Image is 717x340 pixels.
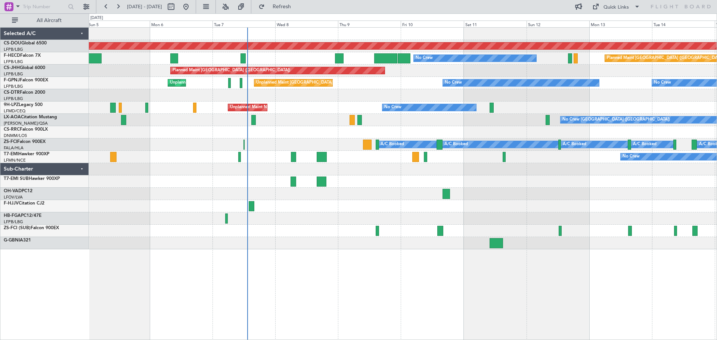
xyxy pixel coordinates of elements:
[4,226,59,230] a: ZS-FCI (SUB)Falcon 900EX
[19,18,79,23] span: All Aircraft
[623,151,640,162] div: No Crew
[4,201,19,206] span: F-HJJV
[4,90,45,95] a: CS-DTRFalcon 2000
[4,157,26,163] a: LFMN/NCE
[4,194,23,200] a: LFOV/LVA
[4,140,17,144] span: ZS-FCI
[4,177,60,181] a: T7-EMI SUBHawker 900XP
[90,15,103,21] div: [DATE]
[562,114,670,125] div: No Crew [GEOGRAPHIC_DATA] ([GEOGRAPHIC_DATA])
[4,41,21,46] span: CS-DOU
[401,21,463,27] div: Fri 10
[4,84,23,89] a: LFPB/LBG
[4,140,46,144] a: ZS-FCIFalcon 900EX
[275,21,338,27] div: Wed 8
[150,21,212,27] div: Mon 6
[4,53,41,58] a: F-HECDFalcon 7X
[4,108,25,114] a: LFMD/CEQ
[4,127,20,132] span: CS-RRC
[4,66,45,70] a: CS-JHHGlobal 6000
[127,3,162,10] span: [DATE] - [DATE]
[4,189,22,193] span: OH-VAD
[4,121,48,126] a: [PERSON_NAME]/QSA
[4,115,21,119] span: LX-AOA
[256,77,379,88] div: Unplanned Maint [GEOGRAPHIC_DATA] ([GEOGRAPHIC_DATA])
[255,1,300,13] button: Refresh
[4,152,49,156] a: T7-EMIHawker 900XP
[444,139,468,150] div: A/C Booked
[8,15,81,26] button: All Aircraft
[603,4,629,11] div: Quick Links
[4,152,18,156] span: T7-EMI
[4,71,23,77] a: LFPB/LBG
[416,53,433,64] div: No Crew
[563,139,586,150] div: A/C Booked
[4,53,20,58] span: F-HECD
[4,238,20,243] span: G-GBNI
[230,102,319,113] div: Unplanned Maint Nice ([GEOGRAPHIC_DATA])
[4,59,23,65] a: LFPB/LBG
[4,201,44,206] a: F-HJJVCitation CJ2
[4,115,57,119] a: LX-AOACitation Mustang
[381,139,404,150] div: A/C Booked
[633,139,657,150] div: A/C Booked
[652,21,715,27] div: Tue 14
[4,238,31,243] a: G-GBNIA321
[4,103,43,107] a: 9H-LPZLegacy 500
[212,21,275,27] div: Tue 7
[464,21,527,27] div: Sat 11
[4,219,23,225] a: LFPB/LBG
[4,213,21,218] span: HB-FGA
[4,78,20,82] span: F-GPNJ
[4,145,24,151] a: FALA/HLA
[4,103,19,107] span: 9H-LPZ
[4,177,29,181] span: T7-EMI SUB
[384,102,401,113] div: No Crew
[266,4,298,9] span: Refresh
[23,1,66,12] input: Trip Number
[4,78,48,82] a: F-GPNJFalcon 900EX
[338,21,401,27] div: Thu 9
[589,1,644,13] button: Quick Links
[170,77,293,88] div: Unplanned Maint [GEOGRAPHIC_DATA] ([GEOGRAPHIC_DATA])
[527,21,589,27] div: Sun 12
[4,226,31,230] span: ZS-FCI (SUB)
[4,66,20,70] span: CS-JHH
[4,41,47,46] a: CS-DOUGlobal 6500
[173,65,290,76] div: Planned Maint [GEOGRAPHIC_DATA] ([GEOGRAPHIC_DATA])
[4,96,23,102] a: LFPB/LBG
[4,213,41,218] a: HB-FGAPC12/47E
[4,90,20,95] span: CS-DTR
[4,133,27,138] a: DNMM/LOS
[445,77,462,88] div: No Crew
[87,21,150,27] div: Sun 5
[4,189,32,193] a: OH-VADPC12
[4,127,48,132] a: CS-RRCFalcon 900LX
[589,21,652,27] div: Mon 13
[4,47,23,52] a: LFPB/LBG
[654,77,671,88] div: No Crew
